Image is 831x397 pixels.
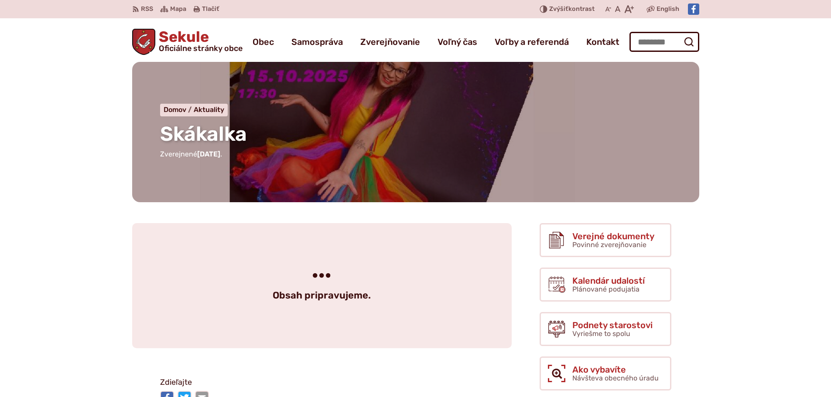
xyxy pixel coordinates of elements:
span: Zvýšiť [549,5,568,13]
span: kontrast [549,6,595,13]
a: Podnety starostovi Vyriešme to spolu [540,312,671,346]
span: Plánované podujatia [572,285,639,293]
span: [DATE] [197,150,220,158]
a: Voľby a referendá [495,30,569,54]
span: Mapa [170,4,186,14]
span: RSS [141,4,153,14]
img: Prejsť na Facebook stránku [688,3,699,15]
p: Zverejnené . [160,149,671,160]
span: Povinné zverejňovanie [572,241,646,249]
p: Zdieľajte [160,376,540,389]
a: Zverejňovanie [360,30,420,54]
a: Samospráva [291,30,343,54]
span: Podnety starostovi [572,320,653,330]
a: Obec [253,30,274,54]
span: Sekule [155,30,243,52]
span: Verejné dokumenty [572,231,654,241]
span: Skákalka [160,122,247,146]
span: Kalendár udalostí [572,276,645,285]
a: Domov [164,105,194,114]
a: Voľný čas [438,30,477,54]
a: Kalendár udalostí Plánované podujatia [540,268,671,302]
a: Verejné dokumenty Povinné zverejňovanie [540,223,671,257]
a: Aktuality [194,105,224,114]
span: Tlačiť [202,6,219,13]
a: Ako vybavíte Návšteva obecného úradu [540,356,671,390]
h4: Obsah pripravujeme. [153,290,491,301]
span: English [657,4,679,14]
span: Ako vybavíte [572,365,659,374]
span: Návšteva obecného úradu [572,374,659,382]
a: Kontakt [586,30,619,54]
a: English [655,4,681,14]
span: Domov [164,105,186,114]
img: Prejsť na domovskú stránku [132,29,156,55]
span: Oficiálne stránky obce [159,44,243,52]
a: Logo Sekule, prejsť na domovskú stránku. [132,29,243,55]
span: Vyriešme to spolu [572,329,630,338]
